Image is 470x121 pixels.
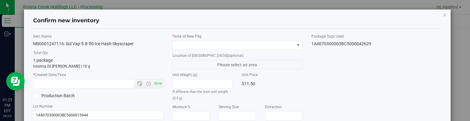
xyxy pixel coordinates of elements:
label: Unit Weight (g) [172,72,233,78]
label: Location of [GEOGRAPHIC_DATA] [172,53,302,58]
span: Open the time view [143,81,154,86]
p: totaling 20 [PERSON_NAME] | 10 g [33,64,163,69]
label: Production Batch [33,93,94,99]
label: Total Qty [33,50,163,56]
div: 1A4070300003BC5000042629 [311,41,441,47]
span: Please select an area [172,60,302,69]
label: Package Tags Used [311,34,441,39]
label: Extraction [265,104,302,110]
small: If different than the item unit weight (0.5 g) [172,90,228,100]
span: Set Current date [153,79,163,88]
h4: Confirm new inventory [33,17,99,25]
label: Area of New Pkg [172,34,302,39]
span: 1 package [33,58,53,63]
label: Item Name [33,34,163,39]
div: $11.50 [242,79,302,88]
div: M00001247116: Sol Vap-5.8-50-Ice Hash-Skyscraper [33,41,163,47]
label: Moisture % [172,104,210,110]
label: Unit Price [242,72,302,78]
label: Created Date/Time [33,72,163,78]
span: (optional) [227,53,244,58]
iframe: Resource center [6,72,25,90]
label: Lot Number [33,104,163,109]
span: Open the date view [134,81,145,86]
label: Serving Size [219,104,256,110]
